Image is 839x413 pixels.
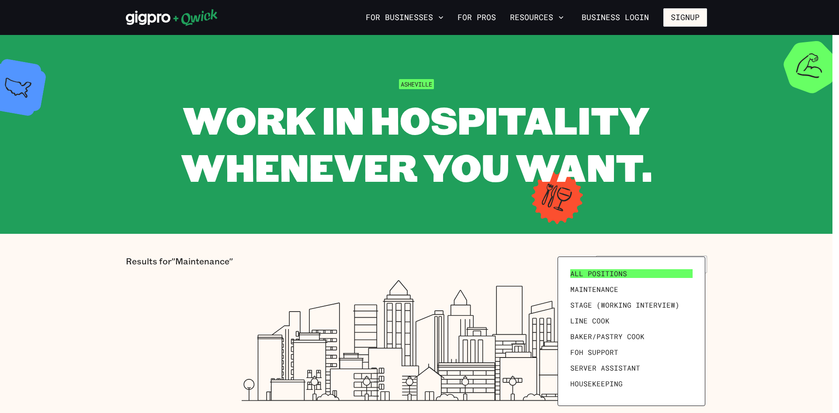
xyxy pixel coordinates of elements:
[567,266,696,397] ul: Filter by position
[570,395,610,404] span: Prep Cook
[570,348,618,357] span: FOH Support
[570,301,680,309] span: Stage (working interview)
[570,285,618,294] span: Maintenance
[570,332,645,341] span: Baker/Pastry Cook
[570,379,623,388] span: Housekeeping
[570,269,627,278] span: All Positions
[570,316,610,325] span: Line Cook
[570,364,640,372] span: Server Assistant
